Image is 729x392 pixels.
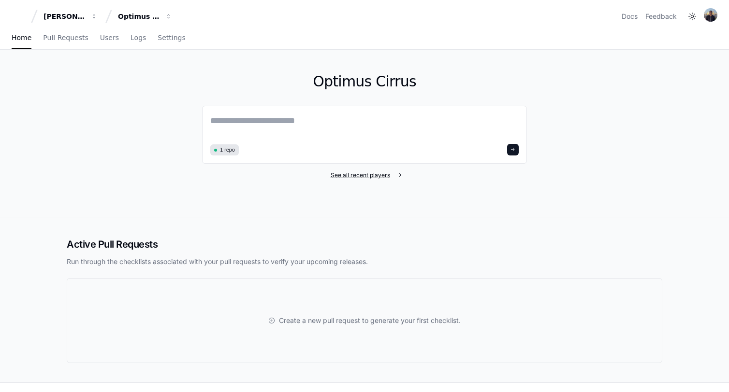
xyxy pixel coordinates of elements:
p: Run through the checklists associated with your pull requests to verify your upcoming releases. [67,257,662,266]
img: avatar [704,8,717,22]
span: Home [12,35,31,41]
span: Logs [131,35,146,41]
span: 1 repo [220,146,235,154]
a: Docs [622,12,638,21]
span: Pull Requests [43,35,88,41]
h1: Optimus Cirrus [202,73,527,90]
span: Create a new pull request to generate your first checklist. [279,316,461,325]
a: Logs [131,27,146,49]
a: Pull Requests [43,27,88,49]
button: Optimus Cirrus [114,8,176,25]
span: Settings [158,35,185,41]
h2: Active Pull Requests [67,238,662,251]
span: See all recent players [331,171,390,179]
button: [PERSON_NAME] - Personal [40,8,102,25]
a: Users [100,27,119,49]
div: [PERSON_NAME] - Personal [44,12,85,21]
a: Settings [158,27,185,49]
a: Home [12,27,31,49]
span: Users [100,35,119,41]
div: Optimus Cirrus [118,12,160,21]
a: See all recent players [202,171,527,179]
button: Feedback [645,12,677,21]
